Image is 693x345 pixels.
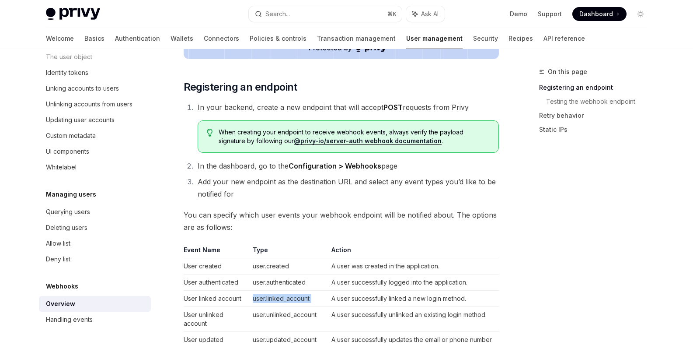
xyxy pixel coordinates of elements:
a: Support [538,10,562,18]
span: Dashboard [579,10,613,18]
div: Search... [265,9,290,19]
div: Querying users [46,207,90,217]
strong: POST [383,103,403,112]
div: Whitelabel [46,162,77,172]
a: Overview [39,296,151,312]
div: Allow list [46,238,70,249]
a: Registering an endpoint [539,81,655,95]
td: user.created [249,258,328,275]
a: Welcome [46,28,74,49]
a: Whitelabel [39,159,151,175]
a: Unlinking accounts from users [39,96,151,112]
td: User created [184,258,249,275]
img: light logo [46,8,100,20]
td: user.unlinked_account [249,307,328,332]
th: Type [249,246,328,258]
a: Basics [84,28,104,49]
a: Connectors [204,28,239,49]
h5: Webhooks [46,281,78,292]
td: User linked account [184,291,249,307]
span: On this page [548,67,587,77]
a: Handling events [39,312,151,327]
svg: Tip [207,129,213,137]
td: A user successfully linked a new login method. [328,291,499,307]
div: Overview [46,299,75,309]
a: User management [406,28,463,49]
th: Action [328,246,499,258]
td: user.linked_account [249,291,328,307]
span: Add your new endpoint as the destination URL and select any event types you’d like to be notified... [198,177,496,198]
td: user.authenticated [249,275,328,291]
a: API reference [543,28,585,49]
strong: Configuration > Webhooks [289,162,381,170]
a: Security [473,28,498,49]
td: A user successfully unlinked an existing login method. [328,307,499,332]
a: Static IPs [539,123,655,137]
button: Toggle dark mode [634,7,648,21]
a: Policies & controls [250,28,306,49]
a: Wallets [171,28,193,49]
a: UI components [39,144,151,159]
div: Custom metadata [46,130,96,141]
a: Deleting users [39,220,151,236]
a: Testing the webhook endpoint [546,95,655,109]
a: Transaction management [317,28,396,49]
span: Ask AI [421,10,439,18]
span: In the dashboard, go to the page [198,162,397,170]
button: Ask AI [406,6,445,22]
div: Deleting users [46,222,87,233]
a: Linking accounts to users [39,81,151,96]
td: A user successfully logged into the application. [328,275,499,291]
button: Search...⌘K [249,6,402,22]
div: Handling events [46,314,93,325]
span: Registering an endpoint [184,80,297,94]
a: Authentication [115,28,160,49]
a: Retry behavior [539,109,655,123]
span: You can specify which user events your webhook endpoint will be notified about. The options are a... [184,209,499,233]
a: Demo [510,10,527,18]
div: Updating user accounts [46,115,115,125]
a: @privy-io/server-auth webhook documentation [294,137,442,145]
a: Custom metadata [39,128,151,144]
td: User unlinked account [184,307,249,332]
span: ⌘ K [387,11,397,18]
a: Recipes [508,28,533,49]
div: Unlinking accounts from users [46,99,132,109]
div: Deny list [46,254,70,264]
div: Linking accounts to users [46,83,119,94]
span: In your backend, create a new endpoint that will accept requests from Privy [198,103,469,112]
td: User authenticated [184,275,249,291]
div: UI components [46,146,89,157]
a: Allow list [39,236,151,251]
a: Querying users [39,204,151,220]
a: Updating user accounts [39,112,151,128]
th: Event Name [184,246,249,258]
span: When creating your endpoint to receive webhook events, always verify the payload signature by fol... [219,128,489,145]
td: A user was created in the application. [328,258,499,275]
a: Deny list [39,251,151,267]
a: Identity tokens [39,65,151,81]
h5: Managing users [46,189,96,200]
a: Dashboard [572,7,627,21]
div: Identity tokens [46,67,88,78]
